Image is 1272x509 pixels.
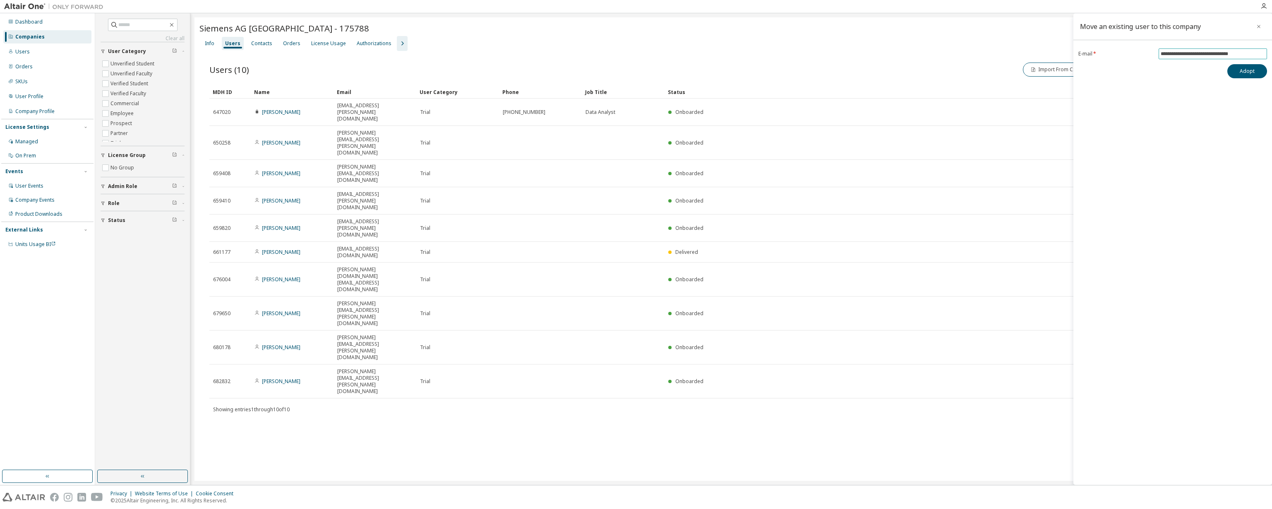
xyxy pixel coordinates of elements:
div: On Prem [15,152,36,159]
span: Trial [420,249,430,256]
div: Orders [283,40,300,47]
a: [PERSON_NAME] [262,276,300,283]
label: Prospect [110,118,134,128]
a: [PERSON_NAME] [262,378,300,385]
div: Users [225,40,240,47]
span: Clear filter [172,48,177,55]
span: 682832 [213,378,230,385]
div: Dashboard [15,19,43,25]
span: [PERSON_NAME][EMAIL_ADDRESS][PERSON_NAME][DOMAIN_NAME] [337,130,413,156]
div: Events [5,168,23,175]
span: 659820 [213,225,230,232]
span: User Category [108,48,146,55]
span: Trial [420,344,430,351]
span: Trial [420,378,430,385]
span: Clear filter [172,152,177,159]
span: Onboarded [675,109,703,116]
label: Verified Student [110,79,150,89]
img: instagram.svg [64,493,72,502]
div: Phone [502,85,578,99]
span: Onboarded [675,276,703,283]
div: User Events [15,183,43,189]
span: 661177 [213,249,230,256]
span: Clear filter [172,217,177,224]
div: Orders [15,63,33,70]
button: Adopt [1227,64,1267,78]
a: [PERSON_NAME] [262,344,300,351]
a: [PERSON_NAME] [262,109,300,116]
label: Employee [110,109,135,118]
span: Role [108,200,120,207]
span: Onboarded [675,378,703,385]
label: Unverified Student [110,59,156,69]
span: Clear filter [172,183,177,190]
div: User Category [420,85,496,99]
span: Admin Role [108,183,137,190]
span: Onboarded [675,224,703,232]
span: Status [108,217,125,224]
label: Trial [110,138,122,148]
a: [PERSON_NAME] [262,224,300,232]
span: Data Analyst [586,109,615,116]
div: Companies [15,34,45,40]
span: [EMAIL_ADDRESS][PERSON_NAME][DOMAIN_NAME] [337,191,413,211]
div: Info [205,40,214,47]
div: Contacts [251,40,272,47]
label: Unverified Faculty [110,69,154,79]
span: Trial [420,225,430,232]
a: Clear all [101,35,185,42]
a: [PERSON_NAME] [262,170,300,177]
a: [PERSON_NAME] [262,139,300,146]
img: youtube.svg [91,493,103,502]
div: Authorizations [357,40,391,47]
span: [EMAIL_ADDRESS][DOMAIN_NAME] [337,246,413,259]
span: Trial [420,170,430,177]
div: Cookie Consent [196,490,238,497]
span: Showing entries 1 through 10 of 10 [213,406,290,413]
img: altair_logo.svg [2,493,45,502]
span: 659408 [213,170,230,177]
span: [PERSON_NAME][DOMAIN_NAME][EMAIL_ADDRESS][DOMAIN_NAME] [337,266,413,293]
div: Users [15,48,30,55]
div: License Usage [311,40,346,47]
span: Onboarded [675,170,703,177]
div: License Settings [5,124,49,130]
label: Partner [110,128,130,138]
span: 680178 [213,344,230,351]
span: Siemens AG [GEOGRAPHIC_DATA] - 175788 [199,22,369,34]
div: Privacy [110,490,135,497]
span: Trial [420,198,430,204]
div: Product Downloads [15,211,62,217]
span: 650258 [213,140,230,146]
button: User Category [101,42,185,60]
span: Onboarded [675,310,703,317]
div: Status [668,85,1203,99]
img: facebook.svg [50,493,59,502]
a: [PERSON_NAME] [262,310,300,317]
label: No Group [110,163,136,173]
span: Users (10) [209,64,249,75]
a: [PERSON_NAME] [262,248,300,256]
button: Status [101,211,185,229]
span: Trial [420,310,430,317]
label: E-mail [1078,51,1154,57]
span: [EMAIL_ADDRESS][PERSON_NAME][DOMAIN_NAME] [337,218,413,238]
div: External Links [5,227,43,233]
span: [EMAIL_ADDRESS][PERSON_NAME][DOMAIN_NAME] [337,102,413,122]
span: Onboarded [675,139,703,146]
label: Verified Faculty [110,89,148,99]
span: License Group [108,152,146,159]
p: © 2025 Altair Engineering, Inc. All Rights Reserved. [110,497,238,504]
span: Trial [420,140,430,146]
span: [PERSON_NAME][EMAIL_ADDRESS][PERSON_NAME][DOMAIN_NAME] [337,300,413,327]
div: Name [254,85,330,99]
div: Website Terms of Use [135,490,196,497]
span: 679650 [213,310,230,317]
span: 659410 [213,198,230,204]
span: [PERSON_NAME][EMAIL_ADDRESS][PERSON_NAME][DOMAIN_NAME] [337,368,413,395]
button: Admin Role [101,177,185,195]
img: Altair One [4,2,108,11]
button: Role [101,194,185,212]
span: [PERSON_NAME][EMAIL_ADDRESS][PERSON_NAME][DOMAIN_NAME] [337,334,413,361]
div: Email [337,85,413,99]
